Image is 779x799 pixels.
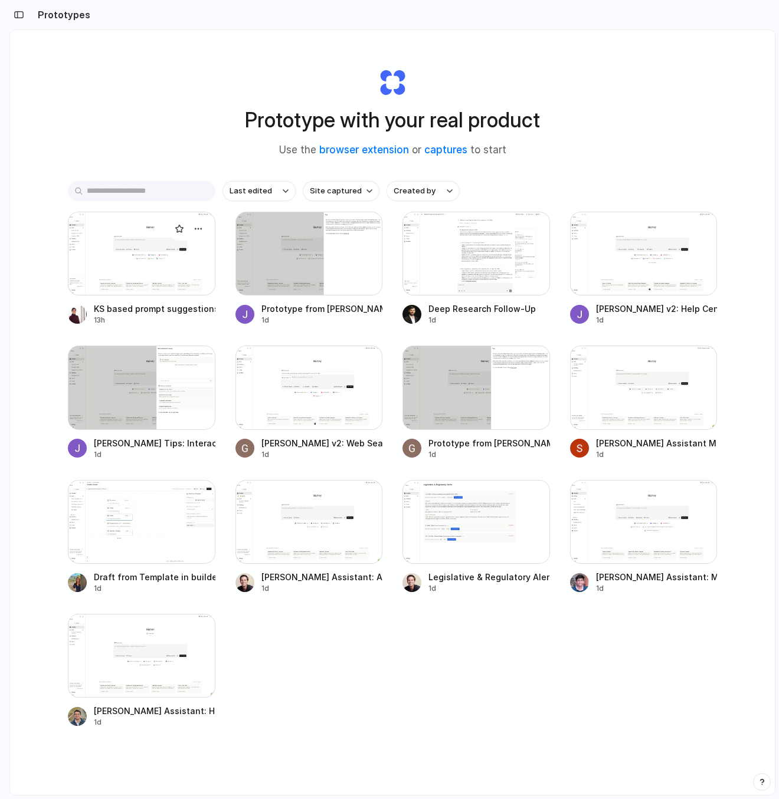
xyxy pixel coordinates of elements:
div: 1d [428,449,550,460]
div: 1d [596,449,718,460]
div: 13h [94,315,215,325]
div: [PERSON_NAME] Tips: Interactive Help Panel [94,437,215,449]
h2: Prototypes [33,8,90,22]
div: 1d [261,315,383,325]
button: Last edited [222,181,296,201]
div: [PERSON_NAME] Assistant Mock Analysis [596,437,718,449]
div: Prototype from [PERSON_NAME] [428,437,550,449]
a: captures [424,144,467,156]
div: [PERSON_NAME] v2: Web Search Banner and Placement [261,437,383,449]
div: Draft from Template in builder [94,571,215,583]
div: 1d [94,449,215,460]
h1: Prototype with your real product [245,104,540,136]
a: Harvey Assistant: Alerts & Analytics Dashboard[PERSON_NAME] Assistant: Alerts & Analytics Dashboa... [235,480,383,594]
a: Harvey Assistant Mock Analysis[PERSON_NAME] Assistant Mock Analysis1d [570,346,718,459]
span: Use the or to start [279,143,506,158]
a: Harvey v2: Help Center Addition[PERSON_NAME] v2: Help Center Addition1d [570,212,718,325]
div: 1d [261,449,383,460]
button: Site captured [303,181,379,201]
div: Legislative & Regulatory Alert Tracker [428,571,550,583]
a: Harvey Tips: Interactive Help Panel[PERSON_NAME] Tips: Interactive Help Panel1d [68,346,215,459]
div: Prototype from [PERSON_NAME] [261,302,383,315]
div: [PERSON_NAME] Assistant: Help Button Addition [94,705,215,717]
div: 1d [94,717,215,728]
div: 1d [596,315,718,325]
span: Site captured [310,185,362,197]
div: 1d [596,583,718,594]
div: Deep Research Follow-Up [428,302,536,315]
div: [PERSON_NAME] Assistant: Matters Menu & [PERSON_NAME] [596,571,718,583]
div: KS based prompt suggestions [94,302,215,315]
a: KS based prompt suggestionsKS based prompt suggestions13h [68,212,215,325]
a: browser extension [319,144,409,156]
a: Deep Research Follow-UpDeep Research Follow-Up1d [402,212,550,325]
div: [PERSON_NAME] Assistant: Alerts & Analytics Dashboard [261,571,383,583]
a: Harvey Assistant: Matters Menu & Grid Page[PERSON_NAME] Assistant: Matters Menu & [PERSON_NAME]1d [570,480,718,594]
div: 1d [261,583,383,594]
a: Harvey v2: Web Search Banner and Placement[PERSON_NAME] v2: Web Search Banner and Placement1d [235,346,383,459]
button: Created by [387,181,460,201]
div: 1d [94,583,215,594]
a: Legislative & Regulatory Alert Tracker Legislative & Regulatory Alert Tracker1d [402,480,550,594]
a: Prototype from Harvey TipsPrototype from [PERSON_NAME]1d [235,212,383,325]
a: Harvey Assistant: Help Button Addition[PERSON_NAME] Assistant: Help Button Addition1d [68,614,215,728]
span: Created by [394,185,436,197]
div: 1d [428,315,536,325]
a: Draft from Template in builderDraft from Template in builder1d [68,480,215,594]
div: [PERSON_NAME] v2: Help Center Addition [596,302,718,315]
div: 1d [428,583,550,594]
span: Last edited [230,185,272,197]
a: Prototype from Harvey TipsPrototype from [PERSON_NAME]1d [402,346,550,459]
